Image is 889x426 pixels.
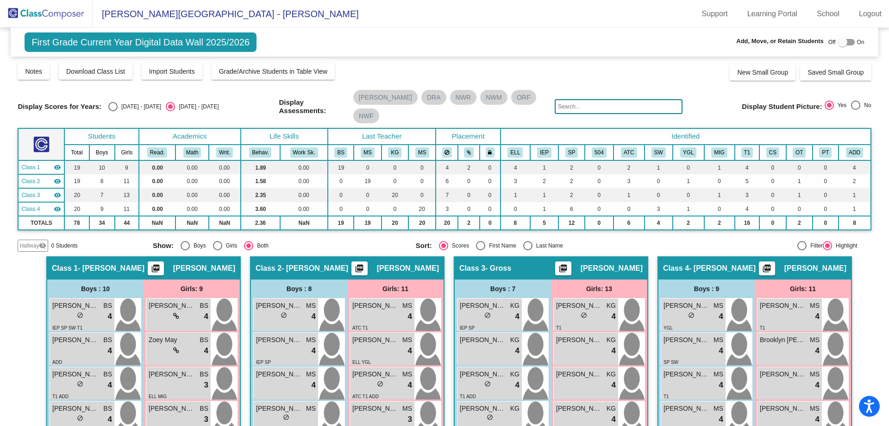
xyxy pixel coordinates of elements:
[558,216,584,230] td: 12
[673,174,704,188] td: 1
[458,174,479,188] td: 0
[480,145,501,160] th: Keep with teacher
[408,202,436,216] td: 20
[813,216,839,230] td: 0
[54,191,61,199] mat-icon: visibility
[64,128,139,145] th: Students
[786,188,813,202] td: 1
[614,188,645,202] td: 1
[147,147,168,158] button: Read.
[556,301,602,311] span: [PERSON_NAME]
[354,174,381,188] td: 19
[555,99,682,114] input: Search...
[585,202,614,216] td: 0
[18,202,64,216] td: Megan Stoneman - Stoneman
[851,6,889,21] a: Logout
[18,188,64,202] td: Kelli Gross - Gross
[585,174,614,188] td: 0
[139,188,175,202] td: 0.00
[21,205,40,213] span: Class 4
[328,216,354,230] td: 19
[251,280,347,298] div: Boys : 8
[408,216,436,230] td: 20
[241,202,281,216] td: 3.60
[89,174,115,188] td: 8
[253,242,269,250] div: Both
[450,90,476,105] mat-chip: NWR
[280,216,328,230] td: NaN
[190,242,206,250] div: Boys
[501,188,530,202] td: 1
[766,147,779,158] button: CS
[480,188,501,202] td: 0
[436,145,458,160] th: Keep away students
[282,264,348,273] span: - [PERSON_NAME]
[735,188,760,202] td: 3
[819,147,832,158] button: PT
[89,160,115,174] td: 10
[139,128,241,145] th: Academics
[585,216,614,230] td: 0
[256,264,282,273] span: Class 2
[825,101,871,113] mat-radio-group: Select an option
[807,242,823,250] div: Filter
[139,202,175,216] td: 0.00
[64,188,89,202] td: 20
[673,202,704,216] td: 1
[328,128,436,145] th: Last Teacher
[786,160,813,174] td: 0
[714,301,723,311] span: MS
[115,188,139,202] td: 13
[382,145,408,160] th: Kelli Gross
[759,160,786,174] td: 0
[352,301,399,311] span: [PERSON_NAME]
[52,264,78,273] span: Class 1
[222,242,238,250] div: Girls
[306,301,316,311] span: MS
[89,202,115,216] td: 9
[651,147,666,158] button: SW
[558,188,584,202] td: 2
[704,202,735,216] td: 0
[93,6,359,21] span: [PERSON_NAME][GEOGRAPHIC_DATA] - [PERSON_NAME]
[18,63,50,80] button: Notes
[793,147,806,158] button: OT
[328,202,354,216] td: 0
[64,174,89,188] td: 19
[149,68,195,75] span: Import Students
[510,301,520,311] span: KG
[219,68,328,75] span: Grade/Archive Students in Table View
[328,188,354,202] td: 0
[25,68,42,75] span: Notes
[139,174,175,188] td: 0.00
[436,188,458,202] td: 7
[784,264,846,273] span: [PERSON_NAME]
[209,160,241,174] td: 0.00
[209,216,241,230] td: NaN
[347,280,444,298] div: Girls: 11
[115,174,139,188] td: 11
[673,216,704,230] td: 2
[436,202,458,216] td: 3
[839,202,871,216] td: 1
[436,128,500,145] th: Placement
[735,160,760,174] td: 4
[759,216,786,230] td: 0
[704,174,735,188] td: 0
[175,102,219,111] div: [DATE] - [DATE]
[485,242,516,250] div: First Name
[663,264,689,273] span: Class 4
[139,160,175,174] td: 0.00
[280,188,328,202] td: 0.00
[382,202,408,216] td: 0
[530,174,558,188] td: 2
[150,264,161,277] mat-icon: picture_as_pdf
[813,160,839,174] td: 0
[645,145,673,160] th: Social Worker
[241,188,281,202] td: 2.35
[455,280,551,298] div: Boys : 7
[408,174,436,188] td: 0
[645,160,673,174] td: 1
[89,145,115,160] th: Boys
[813,202,839,216] td: 0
